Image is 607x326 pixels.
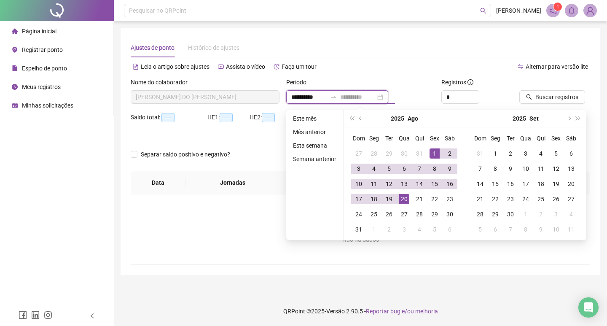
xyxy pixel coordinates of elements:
td: 2025-09-30 [503,207,518,222]
span: Versão [326,308,345,315]
td: 2025-08-12 [381,176,397,191]
div: 22 [490,194,500,204]
div: 6 [445,224,455,234]
td: 2025-09-02 [503,146,518,161]
th: Dom [351,131,366,146]
div: 24 [521,194,531,204]
td: 2025-08-09 [442,161,457,176]
div: 15 [430,179,440,189]
div: 6 [490,224,500,234]
span: to [330,94,337,100]
td: 2025-08-19 [381,191,397,207]
td: 2025-09-06 [564,146,579,161]
span: swap-right [330,94,337,100]
td: 2025-09-01 [366,222,381,237]
div: 5 [384,164,394,174]
footer: QRPoint © 2025 - 2.90.5 - [114,296,607,326]
button: year panel [391,110,404,127]
span: home [12,28,18,34]
div: 27 [566,194,576,204]
div: 28 [414,209,424,219]
span: Minhas solicitações [22,102,73,109]
td: 2025-08-15 [427,176,442,191]
td: 2025-08-01 [427,146,442,161]
div: 30 [505,209,516,219]
td: 2025-08-05 [381,161,397,176]
td: 2025-09-12 [548,161,564,176]
td: 2025-09-21 [473,191,488,207]
div: 11 [536,164,546,174]
div: 13 [566,164,576,174]
span: Histórico de ajustes [188,44,239,51]
div: 31 [475,148,485,159]
span: environment [12,47,18,53]
span: Faça um tour [282,63,317,70]
span: [PERSON_NAME] [496,6,541,15]
td: 2025-09-26 [548,191,564,207]
th: Entrada 1 [280,171,339,194]
div: 25 [536,194,546,204]
div: 4 [414,224,424,234]
div: 27 [354,148,364,159]
td: 2025-10-10 [548,222,564,237]
td: 2025-08-22 [427,191,442,207]
div: 16 [505,179,516,189]
div: 31 [414,148,424,159]
button: year panel [513,110,526,127]
div: 4 [566,209,576,219]
span: linkedin [31,311,40,319]
td: 2025-09-11 [533,161,548,176]
span: --:-- [220,113,233,122]
td: 2025-10-02 [533,207,548,222]
div: 12 [384,179,394,189]
span: clock-circle [12,84,18,90]
span: schedule [12,102,18,108]
td: 2025-09-19 [548,176,564,191]
td: 2025-09-25 [533,191,548,207]
span: Registrar ponto [22,46,63,53]
div: 12 [551,164,561,174]
div: 20 [399,194,409,204]
td: 2025-09-04 [412,222,427,237]
td: 2025-09-10 [518,161,533,176]
div: 23 [445,194,455,204]
span: swap [518,64,524,70]
div: 2 [505,148,516,159]
td: 2025-09-13 [564,161,579,176]
div: 20 [566,179,576,189]
div: 3 [551,209,561,219]
div: 22 [430,194,440,204]
td: 2025-08-30 [442,207,457,222]
td: 2025-10-09 [533,222,548,237]
span: Ajustes de ponto [131,44,175,51]
td: 2025-09-20 [564,176,579,191]
button: prev-year [356,110,365,127]
label: Período [286,78,312,87]
td: 2025-09-24 [518,191,533,207]
div: 28 [475,209,485,219]
div: 29 [384,148,394,159]
th: Sex [427,131,442,146]
span: facebook [19,311,27,319]
td: 2025-07-31 [412,146,427,161]
td: 2025-10-05 [473,222,488,237]
div: 11 [369,179,379,189]
span: Página inicial [22,28,56,35]
div: 17 [354,194,364,204]
div: 7 [414,164,424,174]
td: 2025-10-03 [548,207,564,222]
td: 2025-09-07 [473,161,488,176]
td: 2025-09-29 [488,207,503,222]
td: 2025-08-31 [351,222,366,237]
td: 2025-08-16 [442,176,457,191]
td: 2025-10-04 [564,207,579,222]
th: Seg [488,131,503,146]
td: 2025-08-18 [366,191,381,207]
div: 10 [354,179,364,189]
span: search [480,8,486,14]
div: 9 [505,164,516,174]
button: next-year [564,110,573,127]
td: 2025-09-05 [427,222,442,237]
div: 4 [536,148,546,159]
div: 5 [551,148,561,159]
